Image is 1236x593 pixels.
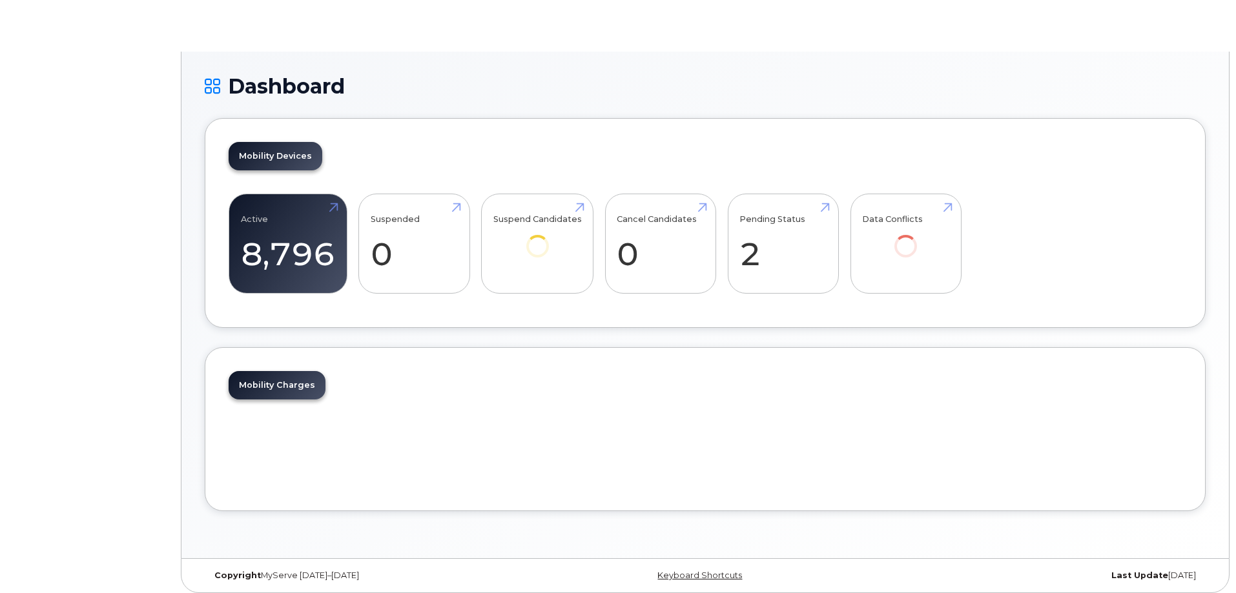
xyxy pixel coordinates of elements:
a: Data Conflicts [862,201,949,276]
div: MyServe [DATE]–[DATE] [205,570,539,581]
a: Suspend Candidates [493,201,582,276]
strong: Last Update [1111,570,1168,580]
a: Cancel Candidates 0 [617,201,704,286]
a: Mobility Devices [229,142,322,170]
a: Active 8,796 [241,201,335,286]
strong: Copyright [214,570,261,580]
a: Keyboard Shortcuts [657,570,742,580]
a: Pending Status 2 [739,201,827,286]
a: Suspended 0 [371,201,458,286]
h1: Dashboard [205,75,1206,97]
div: [DATE] [872,570,1206,581]
a: Mobility Charges [229,371,325,399]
